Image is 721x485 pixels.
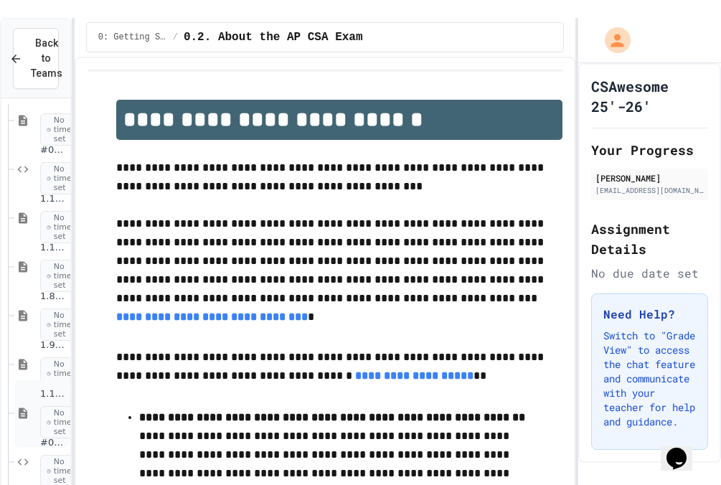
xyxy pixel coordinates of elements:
span: 1.14. Calling Instance Methods [40,388,67,400]
h3: Need Help? [603,306,696,323]
span: No time set [40,162,83,195]
span: No time set [40,113,83,146]
h2: Assignment Details [591,219,708,259]
span: 1.12. Objects - Instances of Classes [40,193,67,205]
iframe: chat widget [661,428,707,471]
span: 1.13. Creating and Initializing Objects: Constructors [40,242,67,254]
span: No time set [40,309,83,342]
span: #09 Unit 1 ProjectB [40,437,67,449]
span: 0: Getting Started [98,32,167,43]
p: Switch to "Grade View" to access the chat feature and communicate with your teacher for help and ... [603,329,696,429]
span: No time set [40,406,83,439]
span: No time set [40,357,83,390]
span: 1.9. Method Signatures [40,339,67,352]
span: Back to Teams [31,36,62,81]
span: 0.2. About the AP CSA Exam [184,29,363,46]
span: No time set [40,260,83,293]
h2: Your Progress [591,140,708,160]
span: No time set [40,211,83,244]
div: [EMAIL_ADDRESS][DOMAIN_NAME] [595,185,704,196]
div: [PERSON_NAME] [595,171,704,184]
button: Back to Teams [13,28,59,89]
div: My Account [590,24,634,57]
span: 1.8. Documentation with Comments and Preconditions [40,291,67,303]
span: / [173,32,178,43]
div: No due date set [591,265,708,282]
h1: CSAwesome 25'-26' [591,76,708,116]
span: #06 Sandbox [40,144,67,156]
